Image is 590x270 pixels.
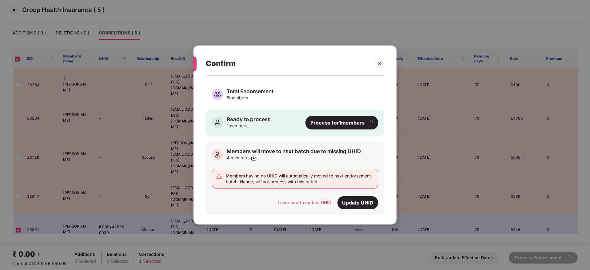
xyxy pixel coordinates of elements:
img: total lives [212,89,223,100]
div: 1 members [227,123,270,129]
div: Learn how to update UHID [278,199,331,206]
img: ready to process lives [212,117,223,128]
div: Confirm [206,52,369,76]
div: Total Endorsement [227,88,273,95]
div: 4 members [227,155,361,161]
img: svg+xml;base64,PHN2ZyBpZD0iRG93bmxvYWQtMzJ4MzIiIHhtbG5zPSJodHRwOi8vd3d3LnczLm9yZy8yMDAwL3N2ZyIgd2... [251,155,257,161]
div: Process for 1 members [305,116,378,129]
div: Ready to process [227,116,270,123]
div: 5 members [227,95,273,101]
div: Members having no UHID will automatically moved to next endorsement batch. Hence, will not proces... [226,173,374,185]
img: missing uhid members icon [212,149,223,160]
div: Members will move to next batch due to missing UHID [227,148,361,155]
span: loading [368,121,373,126]
span: close [377,61,382,66]
div: Update UHID [337,196,378,209]
img: svg+xml;base64,PHN2ZyBpZD0iRGFuZ2VyLTMyeDMyIiB4bWxucz0iaHR0cDovL3d3dy53My5vcmcvMjAwMC9zdmciIHdpZH... [216,173,222,180]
